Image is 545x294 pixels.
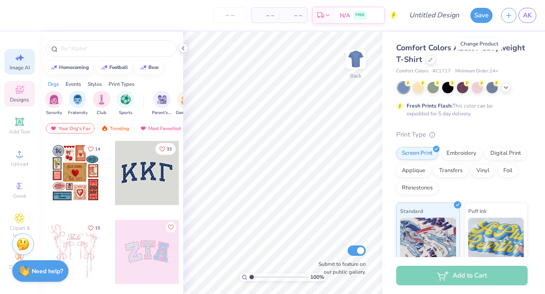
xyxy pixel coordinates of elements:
[97,123,133,134] div: Trending
[285,11,302,20] span: – –
[10,96,29,103] span: Designs
[468,206,486,216] span: Puff Ink
[46,110,62,116] span: Sorority
[117,91,134,116] button: filter button
[213,7,247,23] input: – –
[95,147,100,151] span: 14
[166,222,176,232] button: Like
[433,68,451,75] span: # C1717
[84,143,104,155] button: Like
[456,38,503,50] div: Change Product
[11,160,28,167] span: Upload
[121,95,131,105] img: Sports Image
[152,91,172,116] button: filter button
[50,65,57,70] img: trend_line.gif
[4,225,35,238] span: Clipart & logos
[97,110,106,116] span: Club
[400,218,456,261] img: Standard
[470,8,492,23] button: Save
[176,91,196,116] button: filter button
[468,218,524,261] img: Puff Ink
[93,91,110,116] button: filter button
[396,130,528,140] div: Print Type
[88,80,102,88] div: Styles
[257,11,274,20] span: – –
[519,8,536,23] a: AK
[407,102,513,118] div: This color can be expedited for 5 day delivery.
[96,61,132,74] button: football
[155,143,176,155] button: Like
[108,80,135,88] div: Print Types
[396,42,525,65] span: Comfort Colors Adult Heavyweight T-Shirt
[396,164,431,177] div: Applique
[68,110,88,116] span: Fraternity
[109,65,128,70] div: football
[347,50,364,68] img: Back
[93,91,110,116] div: filter for Club
[314,260,366,276] label: Submit to feature on our public gallery.
[176,91,196,116] div: filter for Game Day
[402,7,466,24] input: Untitled Design
[471,164,495,177] div: Vinyl
[135,61,163,74] button: bear
[119,110,132,116] span: Sports
[95,226,100,230] span: 15
[407,102,453,109] strong: Fresh Prints Flash:
[117,91,134,116] div: filter for Sports
[350,72,361,80] div: Back
[310,273,324,281] span: 100 %
[485,147,527,160] div: Digital Print
[32,267,63,275] strong: Need help?
[441,147,482,160] div: Embroidery
[101,125,108,131] img: trending.gif
[48,80,59,88] div: Orgs
[84,222,104,234] button: Like
[66,80,81,88] div: Events
[59,65,89,70] div: homecoming
[9,264,30,271] span: Decorate
[355,12,364,18] span: FREE
[46,61,93,74] button: homecoming
[97,95,106,105] img: Club Image
[140,125,147,131] img: most_fav.gif
[73,95,82,105] img: Fraternity Image
[396,147,438,160] div: Screen Print
[9,128,30,135] span: Add Text
[152,110,172,116] span: Parent's Weekend
[49,95,59,105] img: Sorority Image
[523,10,532,20] span: AK
[498,164,518,177] div: Foil
[148,65,159,70] div: bear
[400,206,423,216] span: Standard
[68,91,88,116] div: filter for Fraternity
[50,125,57,131] img: most_fav.gif
[396,68,428,75] span: Comfort Colors
[13,193,26,199] span: Greek
[60,44,171,53] input: Try "Alpha"
[152,91,172,116] div: filter for Parent's Weekend
[101,65,108,70] img: trend_line.gif
[455,68,499,75] span: Minimum Order: 24 +
[46,123,95,134] div: Your Org's Fav
[157,95,167,105] img: Parent's Weekend Image
[10,64,30,71] span: Image AI
[181,95,191,105] img: Game Day Image
[176,110,196,116] span: Game Day
[340,11,350,20] span: N/A
[68,91,88,116] button: filter button
[433,164,468,177] div: Transfers
[45,91,62,116] div: filter for Sorority
[167,147,172,151] span: 33
[396,182,438,195] div: Rhinestones
[136,123,185,134] div: Most Favorited
[45,91,62,116] button: filter button
[140,65,147,70] img: trend_line.gif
